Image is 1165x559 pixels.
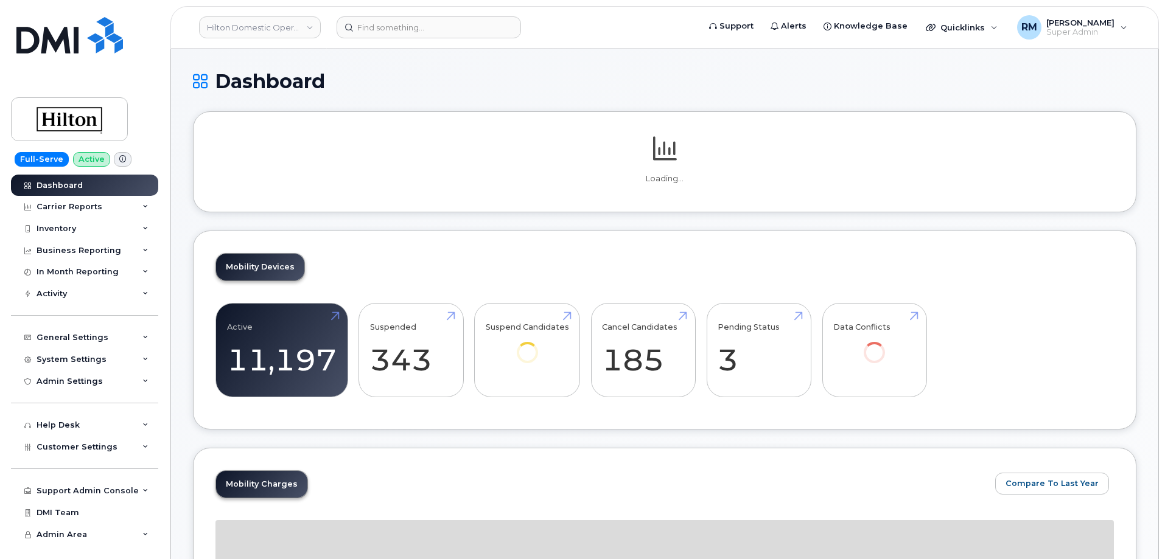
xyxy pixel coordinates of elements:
[193,71,1136,92] h1: Dashboard
[995,473,1109,495] button: Compare To Last Year
[227,310,337,391] a: Active 11,197
[602,310,684,391] a: Cancel Candidates 185
[216,254,304,280] a: Mobility Devices
[833,310,915,380] a: Data Conflicts
[215,173,1114,184] p: Loading...
[718,310,800,391] a: Pending Status 3
[1006,477,1099,489] span: Compare To Last Year
[370,310,452,391] a: Suspended 343
[216,471,307,498] a: Mobility Charges
[486,310,569,380] a: Suspend Candidates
